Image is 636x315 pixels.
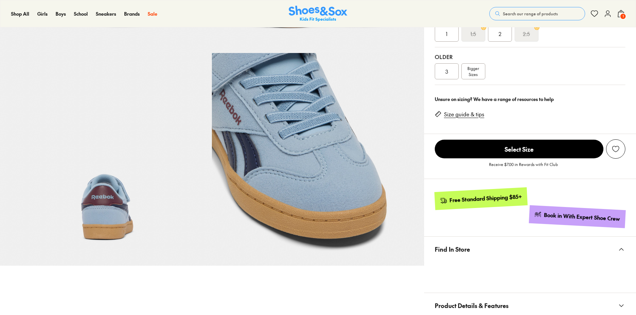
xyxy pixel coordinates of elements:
[435,262,625,285] iframe: Find in Store
[617,6,625,21] button: 1
[470,30,476,38] s: 1.5
[74,10,88,17] a: School
[544,211,620,223] div: Book in With Expert Shoe Crew
[503,11,558,17] span: Search our range of products
[124,10,140,17] a: Brands
[446,30,447,38] span: 1
[444,111,484,118] a: Size guide & tips
[489,7,585,20] button: Search our range of products
[435,96,625,103] div: Unsure on sizing? We have a range of resources to help
[289,6,347,22] img: SNS_Logo_Responsive.svg
[445,67,448,75] span: 3
[620,13,626,20] span: 1
[424,237,636,262] button: Find In Store
[37,10,48,17] a: Girls
[523,30,530,38] s: 2.5
[529,205,626,228] a: Book in With Expert Shoe Crew
[289,6,347,22] a: Shoes & Sox
[606,139,625,159] button: Add to Wishlist
[435,139,603,159] button: Select Size
[435,239,470,259] span: Find In Store
[499,30,501,38] span: 2
[435,53,625,61] div: Older
[56,10,66,17] a: Boys
[467,65,479,77] span: Bigger Sizes
[148,10,157,17] a: Sale
[434,187,527,210] a: Free Standard Shipping $85+
[11,10,29,17] a: Shop All
[212,53,424,265] img: 7-561535_1
[489,161,558,173] p: Receive $7.00 in Rewards with Fit Club
[96,10,116,17] a: Sneakers
[449,193,522,204] div: Free Standard Shipping $85+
